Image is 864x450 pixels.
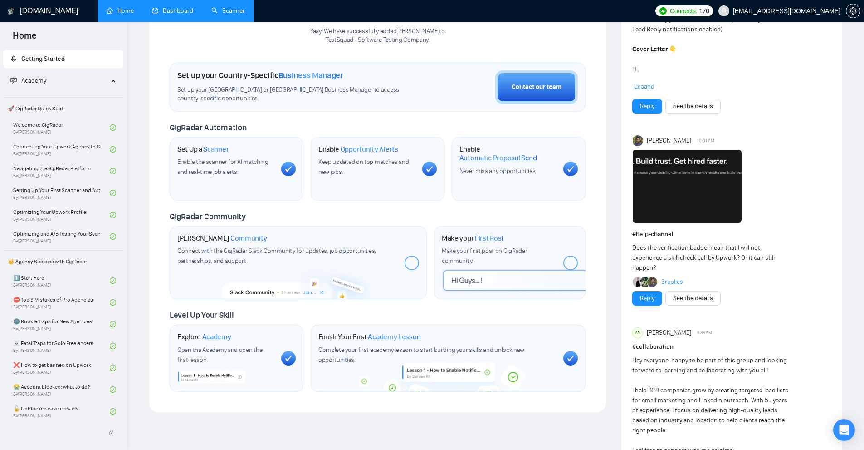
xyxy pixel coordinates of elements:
[110,233,116,240] span: check-circle
[170,310,234,320] span: Level Up Your Skill
[633,277,643,287] img: Dima
[640,101,654,111] a: Reply
[647,136,691,146] span: [PERSON_NAME]
[177,158,268,176] span: Enable the scanner for AI matching and real-time job alerts.
[459,153,537,163] span: Automatic Proposal Send
[632,243,791,273] div: Does the verification badge mean that I will not experience a skill check call by Upwork? Or it c...
[177,346,262,364] span: Open the Academy and open the first lesson.
[634,83,654,90] span: Expand
[633,150,742,223] img: F09EZLHMK8X-Screenshot%202025-09-16%20at%205.00.41%E2%80%AFpm.png
[13,401,110,421] a: 🔓 Unblocked cases: reviewBy[PERSON_NAME]
[177,70,343,80] h1: Set up your Country-Specific
[13,271,110,291] a: 1️⃣ Start HereBy[PERSON_NAME]
[13,380,110,400] a: 😭 Account blocked: what to do?By[PERSON_NAME]
[13,161,110,181] a: Navigating the GigRadar PlatformBy[PERSON_NAME]
[633,328,643,338] div: SR
[110,212,116,218] span: check-circle
[640,277,650,287] img: Vlad
[110,386,116,393] span: check-circle
[107,7,134,15] a: homeHome
[177,332,231,341] h1: Explore
[13,336,110,356] a: ☠️ Fatal Traps for Solo FreelancersBy[PERSON_NAME]
[152,7,193,15] a: dashboardDashboard
[697,329,712,337] span: 9:33 AM
[475,234,504,243] span: First Post
[177,145,229,154] h1: Set Up a
[222,262,376,299] img: slackcommunity-bg.png
[110,190,116,196] span: check-circle
[697,137,714,145] span: 10:01 AM
[661,277,683,287] a: 3replies
[177,86,418,103] span: Set up your [GEOGRAPHIC_DATA] or [GEOGRAPHIC_DATA] Business Manager to access country-specific op...
[13,183,110,203] a: Setting Up Your First Scanner and Auto-BidderBy[PERSON_NAME]
[846,4,860,18] button: setting
[721,8,727,14] span: user
[170,212,246,222] span: GigRadar Community
[13,205,110,225] a: Optimizing Your Upwork ProfileBy[PERSON_NAME]
[310,27,445,45] div: Yaay! We have successfully added [PERSON_NAME] to
[632,342,831,352] h1: # collaboration
[670,6,697,16] span: Connects:
[665,291,721,306] button: See the details
[673,101,713,111] a: See the details
[177,234,267,243] h1: [PERSON_NAME]
[5,29,44,48] span: Home
[632,99,662,114] button: Reply
[495,70,578,104] button: Contact our team
[3,50,123,68] li: Getting Started
[8,4,14,19] img: logo
[177,247,376,265] span: Connect with the GigRadar Slack Community for updates, job opportunities, partnerships, and support.
[659,7,667,15] img: upwork-logo.png
[108,429,117,438] span: double-left
[110,124,116,131] span: check-circle
[10,77,17,84] span: fund-projection-screen
[13,227,110,247] a: Optimizing and A/B Testing Your Scanner for Better ResultsBy[PERSON_NAME]
[665,99,721,114] button: See the details
[318,158,409,176] span: Keep updated on top matches and new jobs.
[278,70,343,80] span: Business Manager
[341,145,398,154] span: Opportunity Alerts
[21,55,65,63] span: Getting Started
[4,252,122,271] span: 👑 Agency Success with GigRadar
[110,343,116,349] span: check-circle
[110,299,116,306] span: check-circle
[833,419,855,441] div: Open Intercom Messenger
[13,118,110,138] a: Welcome to GigRadarBy[PERSON_NAME]
[459,145,556,163] h1: Enable
[318,145,398,154] h1: Enable
[13,358,110,378] a: ❌ How to get banned on UpworkBy[PERSON_NAME]
[13,139,110,159] a: Connecting Your Upwork Agency to GigRadarBy[PERSON_NAME]
[442,234,504,243] h1: Make your
[202,332,231,341] span: Academy
[110,365,116,371] span: check-circle
[13,314,110,334] a: 🌚 Rookie Traps for New AgenciesBy[PERSON_NAME]
[846,7,860,15] a: setting
[110,277,116,284] span: check-circle
[632,291,662,306] button: Reply
[512,82,561,92] div: Contact our team
[632,229,831,239] h1: # help-channel
[4,99,122,118] span: 🚀 GigRadar Quick Start
[10,77,46,84] span: Academy
[21,77,46,84] span: Academy
[110,168,116,174] span: check-circle
[846,7,860,15] span: setting
[318,346,524,364] span: Complete your first academy lesson to start building your skills and unlock new opportunities.
[633,135,644,146] img: Toby Fox-Mason
[211,7,245,15] a: searchScanner
[13,292,110,312] a: ⛔ Top 3 Mistakes of Pro AgenciesBy[PERSON_NAME]
[368,332,420,341] span: Academy Lesson
[632,45,677,53] strong: Cover Letter 👇
[110,321,116,327] span: check-circle
[110,146,116,153] span: check-circle
[203,145,229,154] span: Scanner
[310,36,445,45] p: TestSquad - Software Testing Company .
[318,332,420,341] h1: Finish Your First
[459,167,537,175] span: Never miss any opportunities.
[699,6,709,16] span: 170
[640,293,654,303] a: Reply
[648,277,658,287] img: Toby Fox-Mason
[442,247,527,265] span: Make your first post on GigRadar community.
[170,123,246,133] span: GigRadar Automation
[10,55,17,62] span: rocket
